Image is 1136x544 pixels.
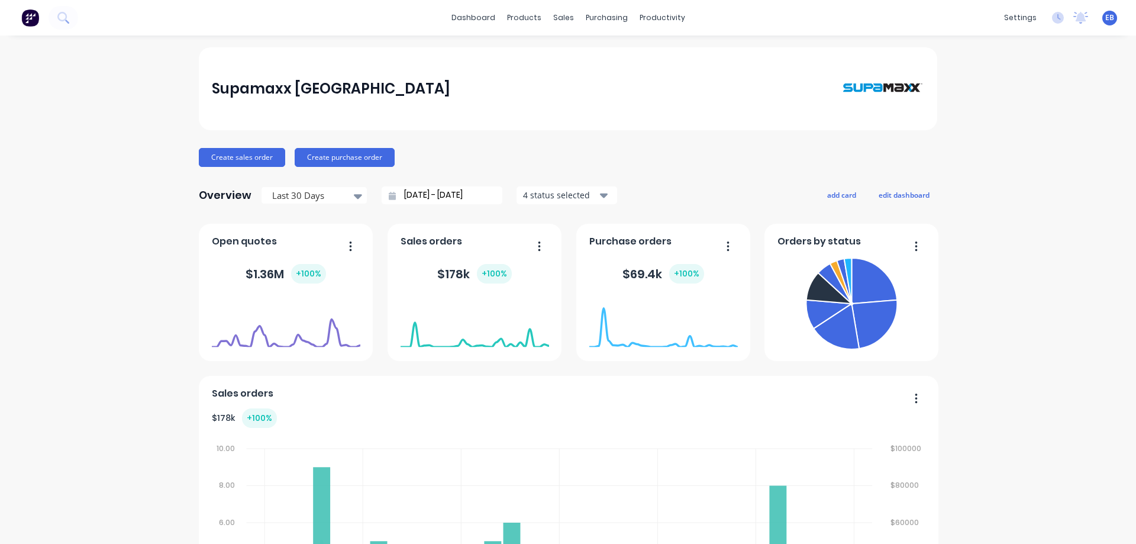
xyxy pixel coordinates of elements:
[218,480,234,490] tspan: 8.00
[547,9,580,27] div: sales
[841,59,924,118] img: Supamaxx Australia
[437,264,512,284] div: $ 178k
[216,443,234,453] tspan: 10.00
[634,9,691,27] div: productivity
[212,234,277,249] span: Open quotes
[891,443,922,453] tspan: $100000
[446,9,501,27] a: dashboard
[669,264,704,284] div: + 100 %
[218,517,234,527] tspan: 6.00
[777,234,861,249] span: Orders by status
[891,517,919,527] tspan: $60000
[246,264,326,284] div: $ 1.36M
[199,184,251,207] div: Overview
[242,408,277,428] div: + 100 %
[295,148,395,167] button: Create purchase order
[589,234,672,249] span: Purchase orders
[998,9,1043,27] div: settings
[199,148,285,167] button: Create sales order
[291,264,326,284] div: + 100 %
[401,234,462,249] span: Sales orders
[891,480,919,490] tspan: $80000
[212,77,450,101] div: Supamaxx [GEOGRAPHIC_DATA]
[622,264,704,284] div: $ 69.4k
[523,189,598,201] div: 4 status selected
[819,187,864,202] button: add card
[517,186,617,204] button: 4 status selected
[21,9,39,27] img: Factory
[501,9,547,27] div: products
[1105,12,1114,23] span: EB
[580,9,634,27] div: purchasing
[212,408,277,428] div: $ 178k
[477,264,512,284] div: + 100 %
[871,187,937,202] button: edit dashboard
